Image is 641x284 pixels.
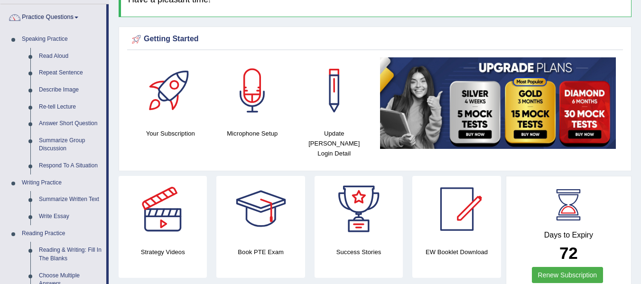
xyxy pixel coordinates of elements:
a: Speaking Practice [18,31,106,48]
h4: Update [PERSON_NAME] Login Detail [298,128,371,158]
h4: Book PTE Exam [216,247,305,257]
a: Summarize Written Text [35,191,106,208]
b: 72 [559,244,578,262]
a: Reading Practice [18,225,106,242]
h4: Microphone Setup [216,128,289,138]
a: Reading & Writing: Fill In The Blanks [35,242,106,267]
a: Writing Practice [18,174,106,192]
h4: EW Booklet Download [412,247,501,257]
h4: Success Stories [315,247,403,257]
a: Describe Image [35,82,106,99]
h4: Days to Expiry [517,231,621,239]
a: Repeat Sentence [35,64,106,82]
div: Getting Started [130,32,621,46]
h4: Strategy Videos [119,247,207,257]
img: small5.jpg [380,57,616,149]
a: Re-tell Lecture [35,99,106,116]
a: Summarize Group Discussion [35,132,106,157]
a: Respond To A Situation [35,157,106,174]
a: Renew Subscription [532,267,604,283]
a: Practice Questions [0,4,106,28]
a: Read Aloud [35,48,106,65]
h4: Your Subscription [134,128,207,138]
a: Write Essay [35,208,106,225]
a: Answer Short Question [35,115,106,132]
